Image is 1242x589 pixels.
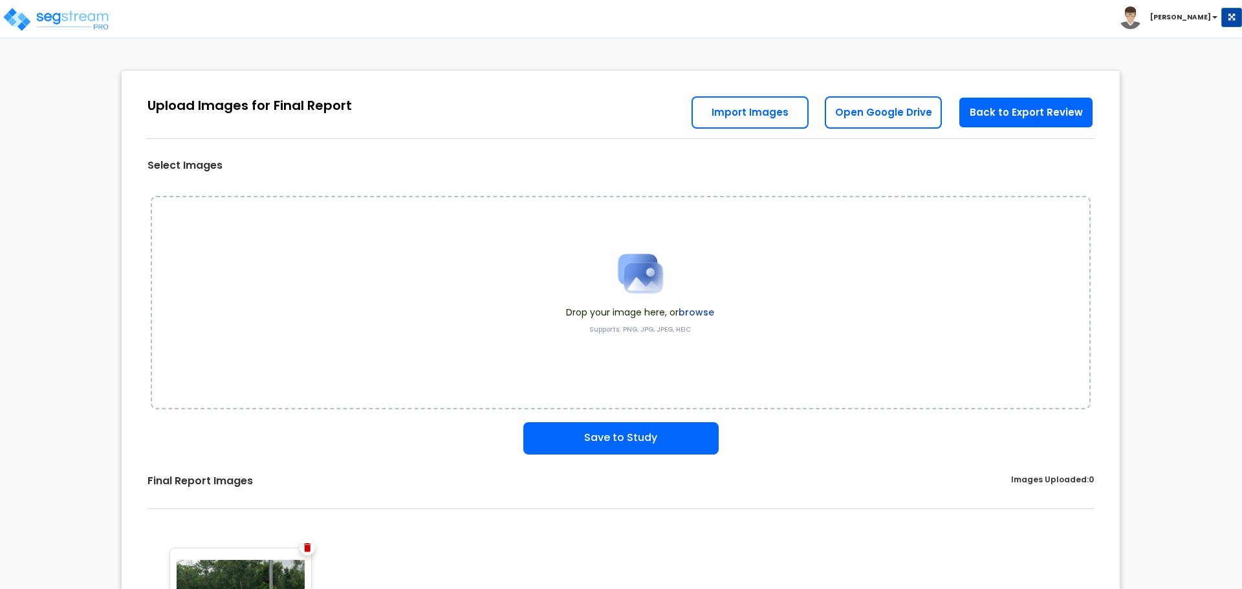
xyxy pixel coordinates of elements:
[304,543,311,552] img: Trash Icon
[1089,474,1094,485] span: 0
[147,158,223,173] label: Select Images
[589,325,691,334] label: Supports: PNG, JPG, JPEG, HEIC
[1150,12,1211,22] b: [PERSON_NAME]
[147,474,253,489] label: Final Report Images
[825,96,942,129] a: Open Google Drive
[523,422,719,455] button: Save to Study
[692,96,809,129] a: Import Images
[2,6,112,32] img: logo_pro_r.png
[679,306,714,319] label: browse
[608,241,673,306] img: Upload Icon
[566,306,714,319] span: Drop your image here, or
[147,96,352,115] div: Upload Images for Final Report
[1011,474,1094,489] label: Images Uploaded:
[1119,6,1142,29] img: avatar.png
[958,96,1094,129] a: Back to Export Review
